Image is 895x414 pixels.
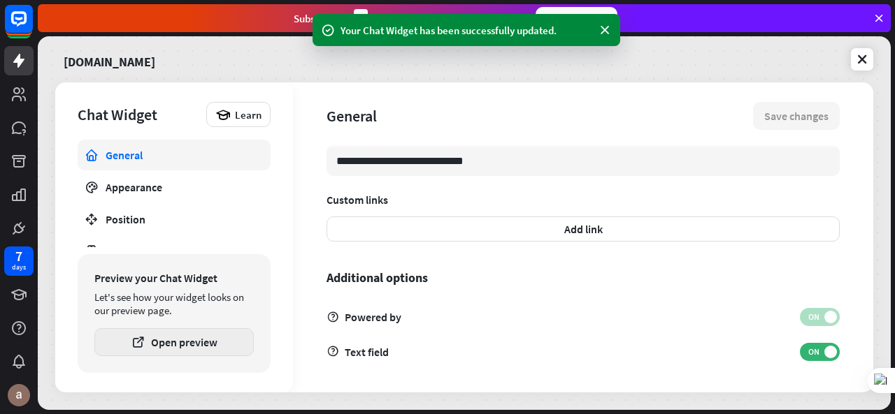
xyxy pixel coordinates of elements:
[341,23,592,38] div: Your Chat Widget has been successfully updated.
[94,271,254,285] div: Preview your Chat Widget
[294,9,524,28] div: Subscribe in days to get your first month for $1
[106,212,243,226] div: Position
[78,204,271,235] a: Position
[327,216,840,242] button: Add link
[106,180,243,194] div: Appearance
[327,343,840,361] div: Text field
[753,102,840,130] button: Save changes
[327,269,840,286] div: Additional options
[327,193,840,207] div: Custom links
[327,308,840,326] div: Powered by
[78,105,199,124] div: Chat Widget
[15,250,22,263] div: 7
[803,346,824,357] span: ON
[327,106,753,126] div: General
[536,7,617,29] div: Subscribe now
[803,311,824,323] span: ON
[106,148,243,162] div: General
[78,140,271,170] a: General
[354,9,368,28] div: 3
[235,108,262,121] span: Learn
[94,328,254,356] button: Open preview
[94,290,254,317] div: Let's see how your widget looks on our preview page.
[12,263,26,272] div: days
[78,236,271,267] a: Mobile devices
[78,172,271,202] a: Appearance
[11,6,53,47] button: Open LiveChat chat widget
[106,244,243,258] div: Mobile devices
[64,45,155,74] a: [DOMAIN_NAME]
[4,246,34,276] a: 7 days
